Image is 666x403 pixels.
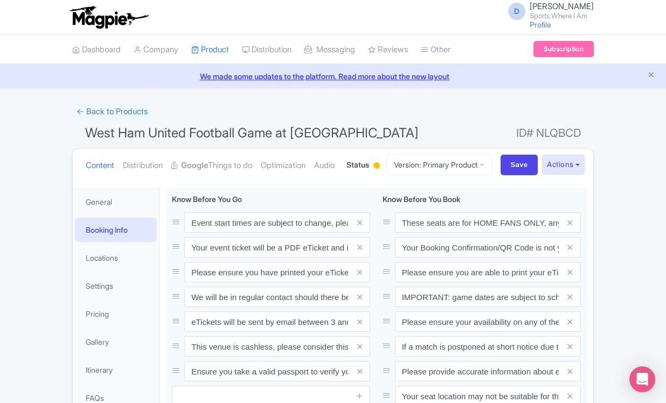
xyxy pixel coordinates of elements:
a: Product [191,35,229,65]
a: ← Back to Products [72,101,152,122]
a: Pricing [75,302,157,326]
a: We made some updates to the platform. Read more about the new layout [6,71,660,82]
a: Settings [75,274,157,298]
a: Gallery [75,330,157,354]
a: Other [421,35,450,65]
a: GoogleThings to do [171,149,252,183]
span: Know Before You Book [383,194,461,204]
a: Company [134,35,178,65]
button: Actions [542,155,585,175]
img: logo-ab69f6fb50320c5b225c76a69d11143b.png [67,5,150,29]
a: Locations [75,246,157,270]
a: Subscription [533,41,594,57]
span: Status [346,159,369,170]
span: [PERSON_NAME] [530,1,594,11]
a: Profile [530,20,551,29]
a: Audio [314,149,335,183]
a: Optimization [261,149,306,183]
a: Dashboard [72,35,121,65]
div: Building [371,158,382,175]
div: Open Intercom Messenger [629,366,655,392]
input: Save [501,155,538,175]
small: Sports Where I Am [530,12,594,19]
a: Itinerary [75,358,157,382]
a: Distribution [242,35,292,65]
span: West Ham United Football Game at [GEOGRAPHIC_DATA] [85,125,419,141]
a: D [PERSON_NAME] Sports Where I Am [502,2,594,19]
span: Know Before You Go [172,194,242,204]
strong: Google [181,159,208,172]
span: ID# NLQBCD [516,122,581,144]
button: Close announcement [647,70,655,82]
span: D [508,3,525,20]
a: Messaging [304,35,355,65]
a: Reviews [368,35,408,65]
a: Content [86,149,114,183]
a: Version: Primary Product [386,154,492,175]
a: Distribution [123,149,163,183]
a: Booking Info [75,218,157,242]
a: General [75,190,157,214]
